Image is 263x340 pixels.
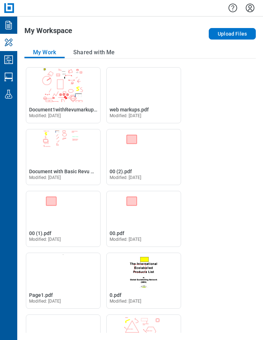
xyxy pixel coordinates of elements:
[29,237,61,242] span: Modified: [DATE]
[29,299,61,304] span: Modified: [DATE]
[110,230,124,236] span: 00.pdf
[244,2,256,14] button: Settings
[24,27,72,38] h1: My Workspace
[107,129,181,164] img: 00 (2).pdf
[209,28,256,40] button: Upload Files
[26,68,100,102] img: Document1withRevumarkups.pdf
[106,253,181,309] div: Open 0.pdf in Editor
[29,175,61,180] span: Modified: [DATE]
[110,299,142,304] span: Modified: [DATE]
[29,113,61,118] span: Modified: [DATE]
[26,129,100,164] img: Document with Basic Revu markups, Custome Status and replies.pdf
[26,129,101,185] div: Open Document with Basic Revu markups, Custome Status and replies.pdf in Editor
[110,107,149,112] span: web markups.pdf
[106,129,181,185] div: Open 00 (2).pdf in Editor
[24,47,65,58] button: My Work
[3,71,14,83] svg: Studio Sessions
[110,113,142,118] span: Modified: [DATE]
[110,175,142,180] span: Modified: [DATE]
[29,169,184,174] span: Document with Basic Revu markups, Custome Status and replies.pdf
[65,47,123,58] button: Shared with Me
[110,169,132,174] span: 00 (2).pdf
[106,67,181,123] div: Open web markups.pdf in Editor
[110,292,121,298] span: 0.pdf
[107,191,181,226] img: 00.pdf
[106,191,181,247] div: Open 00.pdf in Editor
[26,67,101,123] div: Open Document1withRevumarkups.pdf in Editor
[3,37,14,48] svg: My Workspace
[3,54,14,65] svg: Studio Projects
[26,191,101,247] div: Open 00 (1).pdf in Editor
[107,68,181,102] img: web markups.pdf
[26,253,100,288] img: Page1.pdf
[29,292,53,298] span: Page1.pdf
[3,19,14,31] svg: Documents
[29,107,105,112] span: Document1withRevumarkups.pdf
[110,237,142,242] span: Modified: [DATE]
[3,88,14,100] svg: Labs
[29,230,51,236] span: 00 (1).pdf
[26,191,100,226] img: 00 (1).pdf
[107,253,181,288] img: 0.pdf
[26,253,101,309] div: Open Page1.pdf in Editor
